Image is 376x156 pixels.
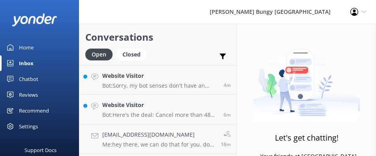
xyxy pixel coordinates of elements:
a: Website VisitorBot:Sorry, my bot senses don't have an answer for that, please try and rephrase yo... [79,65,237,95]
div: Closed [117,49,147,60]
h4: [EMAIL_ADDRESS][DOMAIN_NAME] [102,130,215,139]
div: Chatbot [19,71,38,87]
a: Open [85,50,117,58]
h2: Conversations [85,30,231,45]
h4: Website Visitor [102,101,218,109]
span: Oct 04 2025 09:06am (UTC +13:00) Pacific/Auckland [224,82,231,88]
div: Reviews [19,87,38,103]
span: Oct 04 2025 09:04am (UTC +13:00) Pacific/Auckland [224,111,231,118]
div: Inbox [19,55,34,71]
img: yonder-white-logo.png [12,13,57,26]
div: Recommend [19,103,49,118]
div: Home [19,39,34,55]
img: artwork of a man stealing a conversation from at giant smartphone [253,34,360,121]
p: Me: hey there, we can do that for you. do you have any timings that we can work around? We will e... [102,141,215,148]
p: Bot: Here's the deal: Cancel more than 48 hours ahead, and you get a full refund. Less than 48 ho... [102,111,218,118]
p: Bot: Sorry, my bot senses don't have an answer for that, please try and rephrase your question, I... [102,82,218,89]
a: Closed [117,50,150,58]
h3: Let's get chatting! [275,132,338,144]
a: Website VisitorBot:Here's the deal: Cancel more than 48 hours ahead, and you get a full refund. L... [79,95,237,124]
h4: Website Visitor [102,71,218,80]
div: Open [85,49,113,60]
span: Oct 04 2025 08:52am (UTC +13:00) Pacific/Auckland [221,141,231,148]
div: Settings [19,118,38,134]
a: [EMAIL_ADDRESS][DOMAIN_NAME]Me:hey there, we can do that for you. do you have any timings that we... [79,124,237,154]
